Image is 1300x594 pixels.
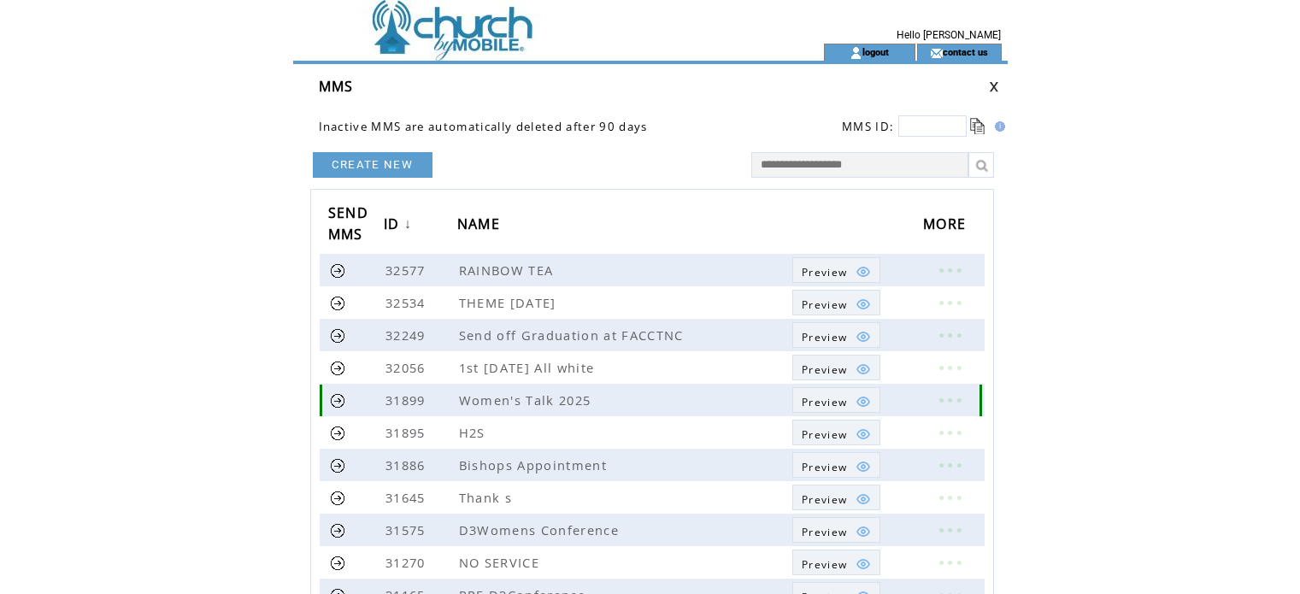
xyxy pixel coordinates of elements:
img: eye.png [856,394,871,409]
span: 31886 [385,456,430,473]
span: 32534 [385,294,430,311]
img: eye.png [856,264,871,279]
span: 1st [DATE] All white [459,359,599,376]
span: 31895 [385,424,430,441]
span: Show MMS preview [802,525,847,539]
span: Show MMS preview [802,330,847,344]
span: Bishops Appointment [459,456,611,473]
span: Show MMS preview [802,460,847,474]
span: Show MMS preview [802,427,847,442]
span: Show MMS preview [802,492,847,507]
span: 31270 [385,554,430,571]
span: 31899 [385,391,430,409]
img: help.gif [990,121,1005,132]
a: CREATE NEW [313,152,432,178]
a: ID↓ [384,209,416,241]
img: eye.png [856,491,871,507]
span: MMS [319,77,354,96]
span: Show MMS preview [802,557,847,572]
span: RAINBOW TEA [459,262,558,279]
a: Preview [792,355,880,380]
span: H2S [459,424,490,441]
img: eye.png [856,459,871,474]
img: eye.png [856,297,871,312]
span: Show MMS preview [802,362,847,377]
img: eye.png [856,426,871,442]
span: Show MMS preview [802,395,847,409]
a: Preview [792,485,880,510]
span: Show MMS preview [802,265,847,279]
span: Hello [PERSON_NAME] [897,29,1001,41]
a: Preview [792,387,880,413]
a: contact us [943,46,988,57]
span: NO SERVICE [459,554,544,571]
span: MORE [923,210,970,242]
a: logout [862,46,889,57]
span: THEME [DATE] [459,294,561,311]
span: NAME [457,210,504,242]
a: Preview [792,550,880,575]
a: Preview [792,452,880,478]
span: 31575 [385,521,430,538]
a: Preview [792,257,880,283]
span: Inactive MMS are automatically deleted after 90 days [319,119,648,134]
span: ID [384,210,404,242]
span: Thank s [459,489,516,506]
img: contact_us_icon.gif [930,46,943,60]
a: Preview [792,322,880,348]
a: Preview [792,290,880,315]
img: eye.png [856,362,871,377]
span: D3Womens Conference [459,521,623,538]
span: Show MMS preview [802,297,847,312]
img: eye.png [856,556,871,572]
a: Preview [792,420,880,445]
a: NAME [457,209,509,241]
span: MMS ID: [842,119,894,134]
img: eye.png [856,329,871,344]
span: SEND MMS [328,199,368,252]
a: Preview [792,517,880,543]
span: Women's Talk 2025 [459,391,596,409]
img: eye.png [856,524,871,539]
span: Send off Graduation at FACCTNC [459,326,688,344]
span: 31645 [385,489,430,506]
img: account_icon.gif [850,46,862,60]
span: 32056 [385,359,430,376]
span: 32577 [385,262,430,279]
span: 32249 [385,326,430,344]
